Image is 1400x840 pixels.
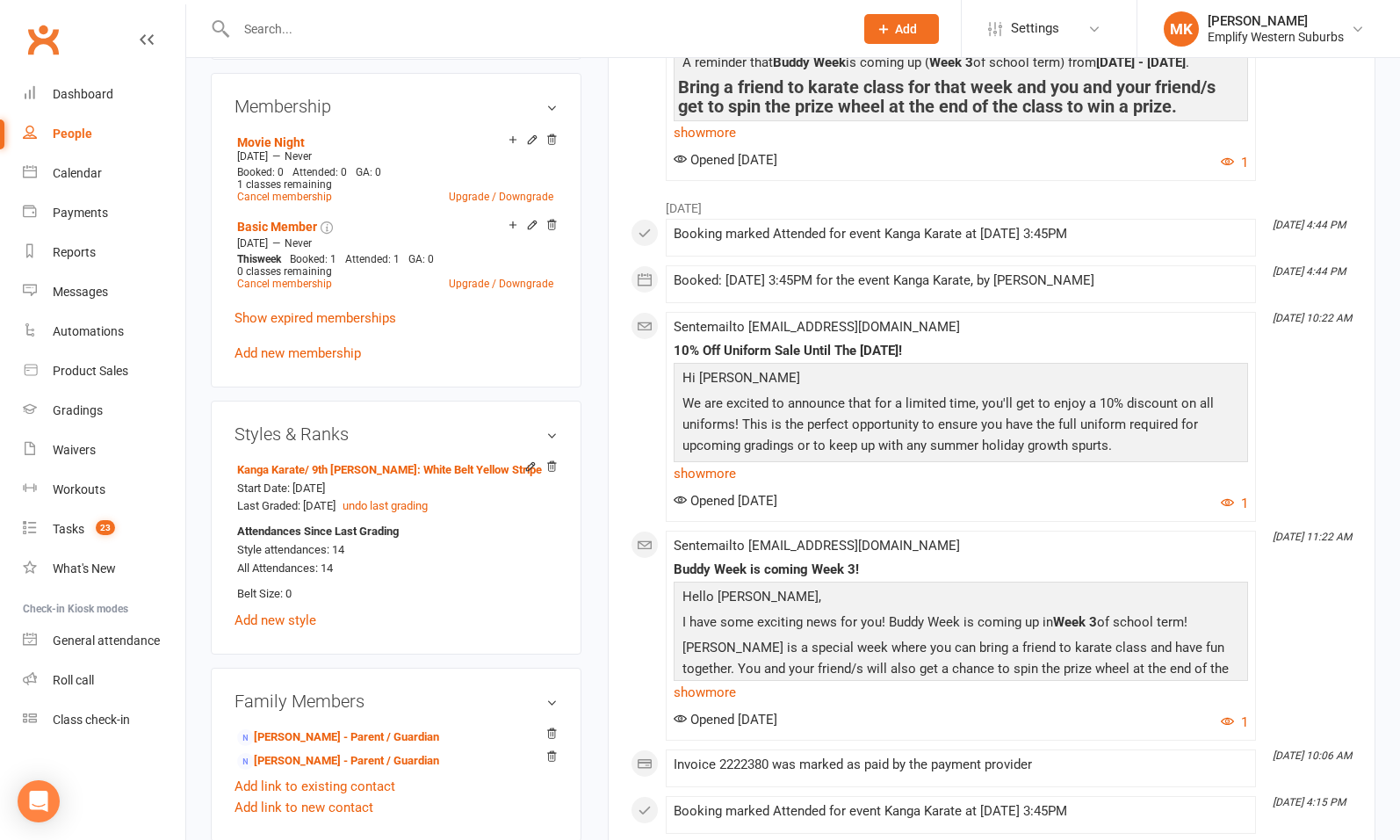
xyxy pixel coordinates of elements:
[21,18,65,62] a: Clubworx
[237,178,332,191] span: 1 classes remaining
[1221,493,1248,514] button: 1
[233,149,558,163] div: —
[1273,796,1346,808] i: [DATE] 4:15 PM
[285,150,312,163] span: Never
[674,344,1248,358] div: 10% Off Uniform Sale Until The [DATE]!
[631,190,1353,218] li: [DATE]
[235,310,396,326] a: Show expired memberships
[53,87,113,101] div: Dashboard
[235,97,558,116] h3: Membership
[53,127,92,141] div: People
[674,319,960,335] span: Sent email to [EMAIL_ADDRESS][DOMAIN_NAME]
[237,237,268,250] span: [DATE]
[23,312,185,351] a: Automations
[233,253,285,265] div: week
[1273,749,1352,762] i: [DATE] 10:06 AM
[53,324,124,338] div: Automations
[53,443,96,457] div: Waivers
[237,220,317,234] a: Basic Member
[23,621,185,661] a: General attendance kiosk mode
[1273,312,1352,324] i: [DATE] 10:22 AM
[23,351,185,391] a: Product Sales
[449,278,553,290] a: Upgrade / Downgrade
[237,463,542,476] a: Kanga Karate
[674,152,777,168] span: Opened [DATE]
[1273,219,1346,231] i: [DATE] 4:44 PM
[23,154,185,193] a: Calendar
[237,253,257,265] span: This
[674,757,1248,772] div: Invoice 2222380 was marked as paid by the payment provider
[23,549,185,589] a: What's New
[449,191,553,203] a: Upgrade / Downgrade
[235,345,361,361] a: Add new membership
[237,265,332,278] span: 0 classes remaining
[864,14,939,44] button: Add
[237,561,333,575] span: All Attendances: 14
[1053,614,1097,630] span: Week 3
[237,191,332,203] a: Cancel membership
[237,587,292,600] span: Belt Size: 0
[237,135,305,149] a: Movie Night
[235,424,558,444] h3: Styles & Ranks
[678,637,1244,726] p: [PERSON_NAME] is a special week where you can bring a friend to karate class and have fun togethe...
[674,120,1248,145] a: show more
[235,612,316,628] a: Add new style
[678,612,1244,637] p: I have some exciting news for you! Buddy Week is coming up in of school term!
[237,728,439,747] a: [PERSON_NAME] - Parent / Guardian
[23,661,185,700] a: Roll call
[1221,152,1248,173] button: 1
[235,776,395,797] a: Add link to existing contact
[237,543,344,556] span: Style attendances: 14
[773,54,846,70] span: Buddy Week
[674,562,1248,577] div: Buddy Week is coming Week 3!
[53,206,108,220] div: Payments
[290,253,336,265] span: Booked: 1
[237,150,268,163] span: [DATE]
[305,463,542,476] span: / 9th [PERSON_NAME]: White Belt Yellow Stripe
[1208,13,1344,29] div: [PERSON_NAME]
[292,166,347,178] span: Attended: 0
[343,497,428,516] button: undo last grading
[674,538,960,554] span: Sent email to [EMAIL_ADDRESS][DOMAIN_NAME]
[674,461,1248,486] a: show more
[895,22,917,36] span: Add
[53,713,130,727] div: Class check-in
[235,797,373,818] a: Add link to new contact
[678,77,1244,116] h4: Bring a friend to karate class for that week and you and your friend/s get to spin the prize whee...
[1273,531,1352,543] i: [DATE] 11:22 AM
[23,193,185,233] a: Payments
[678,586,1244,612] p: Hello [PERSON_NAME],
[53,364,128,378] div: Product Sales
[231,17,841,41] input: Search...
[674,712,777,728] span: Opened [DATE]
[929,54,973,70] span: Week 3
[408,253,434,265] span: GA: 0
[674,680,1248,705] a: show more
[53,166,102,180] div: Calendar
[1221,712,1248,733] button: 1
[53,482,105,496] div: Workouts
[674,273,1248,288] div: Booked: [DATE] 3:45PM for the event Kanga Karate, by [PERSON_NAME]
[237,752,439,771] a: [PERSON_NAME] - Parent / Guardian
[678,52,1244,77] p: A reminder that is coming up ( of school term) from .
[53,561,116,576] div: What's New
[53,522,84,536] div: Tasks
[233,236,558,250] div: —
[237,482,325,495] span: Start Date: [DATE]
[23,114,185,154] a: People
[23,700,185,740] a: Class kiosk mode
[678,393,1244,460] p: We are excited to announce that for a limited time, you'll get to enjoy a 10% discount on all uni...
[237,278,332,290] a: Cancel membership
[23,272,185,312] a: Messages
[18,780,60,822] div: Open Intercom Messenger
[678,367,1244,393] p: Hi [PERSON_NAME]
[237,166,284,178] span: Booked: 0
[237,499,336,512] span: Last Graded: [DATE]
[674,493,777,509] span: Opened [DATE]
[53,634,160,648] div: General attendance
[674,804,1248,819] div: Booking marked Attended for event Kanga Karate at [DATE] 3:45PM
[1164,11,1199,47] div: MK
[285,237,312,250] span: Never
[356,166,381,178] span: GA: 0
[23,510,185,549] a: Tasks 23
